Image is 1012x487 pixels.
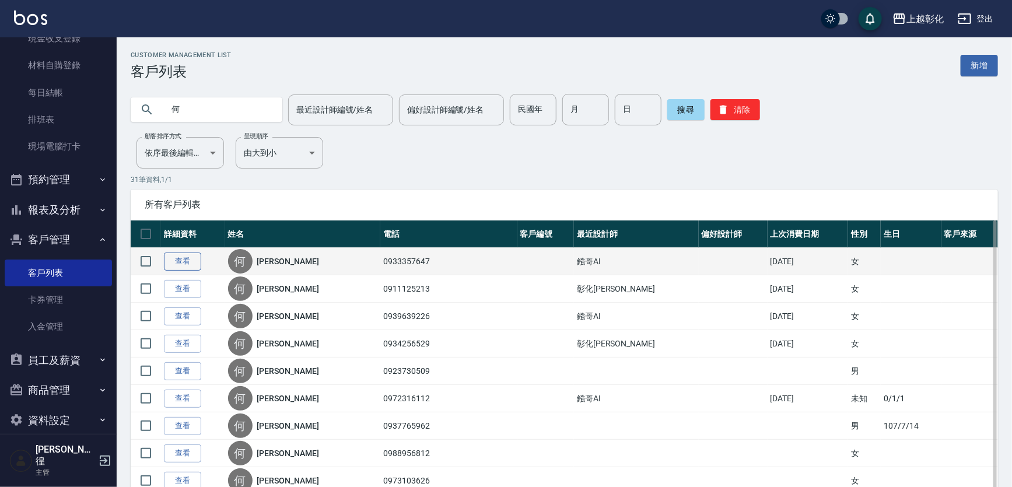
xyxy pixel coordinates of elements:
[244,132,268,141] label: 呈現順序
[574,275,699,303] td: 彰化[PERSON_NAME]
[848,330,881,358] td: 女
[848,248,881,275] td: 女
[768,385,849,412] td: [DATE]
[164,280,201,298] a: 查看
[574,220,699,248] th: 最近設計師
[768,303,849,330] td: [DATE]
[906,12,944,26] div: 上越彰化
[5,286,112,313] a: 卡券管理
[14,10,47,25] img: Logo
[257,310,319,322] a: [PERSON_NAME]
[5,375,112,405] button: 商品管理
[228,276,253,301] div: 何
[228,304,253,328] div: 何
[228,441,253,465] div: 何
[257,338,319,349] a: [PERSON_NAME]
[859,7,882,30] button: save
[161,220,225,248] th: 詳細資料
[768,248,849,275] td: [DATE]
[380,220,517,248] th: 電話
[574,330,699,358] td: 彰化[PERSON_NAME]
[9,449,33,472] img: Person
[228,249,253,274] div: 何
[164,390,201,408] a: 查看
[5,133,112,160] a: 現場電腦打卡
[163,94,273,125] input: 搜尋關鍵字
[848,303,881,330] td: 女
[881,412,941,440] td: 107/7/14
[36,467,95,478] p: 主管
[131,174,998,185] p: 31 筆資料, 1 / 1
[380,303,517,330] td: 0939639226
[848,385,881,412] td: 未知
[5,313,112,340] a: 入金管理
[380,385,517,412] td: 0972316112
[5,260,112,286] a: 客戶列表
[953,8,998,30] button: 登出
[257,420,319,432] a: [PERSON_NAME]
[5,225,112,255] button: 客戶管理
[380,358,517,385] td: 0923730509
[131,64,232,80] h3: 客戶列表
[380,248,517,275] td: 0933357647
[164,307,201,325] a: 查看
[881,385,941,412] td: 0/1/1
[5,106,112,133] a: 排班表
[667,99,705,120] button: 搜尋
[5,52,112,79] a: 材料自購登錄
[131,51,232,59] h2: Customer Management List
[257,447,319,459] a: [PERSON_NAME]
[888,7,948,31] button: 上越彰化
[848,440,881,467] td: 女
[574,303,699,330] td: 鏹哥AI
[225,220,381,248] th: 姓名
[5,345,112,376] button: 員工及薪資
[257,283,319,295] a: [PERSON_NAME]
[574,248,699,275] td: 鏹哥AI
[881,220,941,248] th: 生日
[164,253,201,271] a: 查看
[768,330,849,358] td: [DATE]
[5,405,112,436] button: 資料設定
[228,331,253,356] div: 何
[380,440,517,467] td: 0988956812
[228,414,253,438] div: 何
[36,444,95,467] h5: [PERSON_NAME]徨
[236,137,323,169] div: 由大到小
[768,275,849,303] td: [DATE]
[145,199,984,211] span: 所有客戶列表
[848,275,881,303] td: 女
[5,25,112,52] a: 現金收支登錄
[164,417,201,435] a: 查看
[257,365,319,377] a: [PERSON_NAME]
[228,359,253,383] div: 何
[380,275,517,303] td: 0911125213
[164,444,201,463] a: 查看
[574,385,699,412] td: 鏹哥AI
[848,220,881,248] th: 性別
[228,386,253,411] div: 何
[768,220,849,248] th: 上次消費日期
[257,393,319,404] a: [PERSON_NAME]
[961,55,998,76] a: 新增
[5,79,112,106] a: 每日結帳
[164,362,201,380] a: 查看
[710,99,760,120] button: 清除
[145,132,181,141] label: 顧客排序方式
[5,195,112,225] button: 報表及分析
[380,330,517,358] td: 0934256529
[699,220,768,248] th: 偏好設計師
[848,412,881,440] td: 男
[380,412,517,440] td: 0937765962
[164,335,201,353] a: 查看
[517,220,574,248] th: 客戶編號
[136,137,224,169] div: 依序最後編輯時間
[848,358,881,385] td: 男
[257,255,319,267] a: [PERSON_NAME]
[941,220,999,248] th: 客戶來源
[257,475,319,486] a: [PERSON_NAME]
[5,164,112,195] button: 預約管理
